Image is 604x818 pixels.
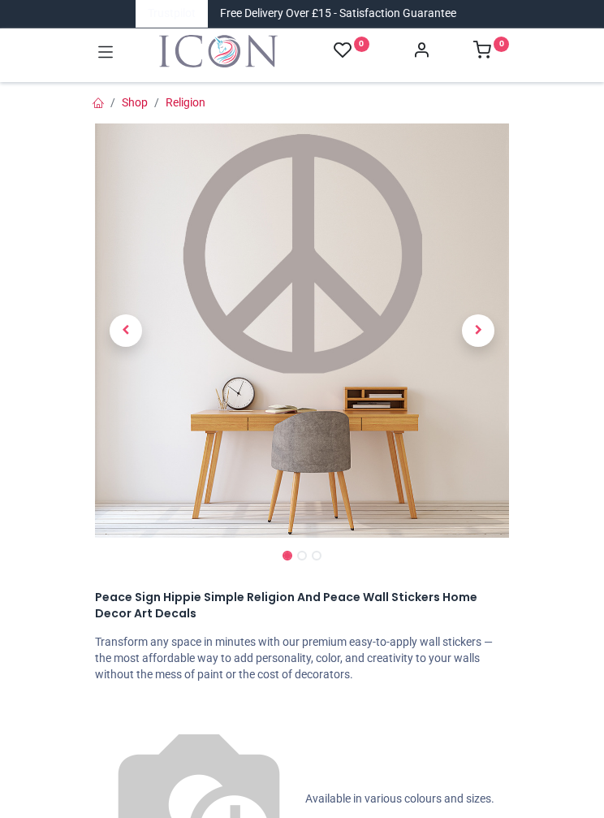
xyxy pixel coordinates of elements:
img: Icon Wall Stickers [159,35,278,67]
span: Previous [110,314,142,347]
a: Logo of Icon Wall Stickers [159,35,278,67]
p: Transform any space in minutes with our premium easy-to-apply wall stickers — the most affordable... [95,634,509,682]
h1: Peace Sign Hippie Simple Religion And Peace Wall Stickers Home Decor Art Decals [95,590,509,621]
div: Free Delivery Over £15 - Satisfaction Guarantee [220,6,456,22]
a: Trustpilot [148,6,196,22]
a: Religion [166,96,205,109]
sup: 0 [494,37,509,52]
a: 0 [334,41,369,61]
img: Peace Sign Hippie Simple Religion And Peace Wall Stickers Home Decor Art Decals [95,123,509,538]
sup: 0 [354,37,369,52]
a: Previous [95,186,157,476]
span: Next [462,314,494,347]
a: Account Info [412,45,430,58]
span: Available in various colours and sizes. [305,792,494,805]
a: 0 [473,45,509,58]
a: Shop [122,96,148,109]
a: Next [447,186,510,476]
